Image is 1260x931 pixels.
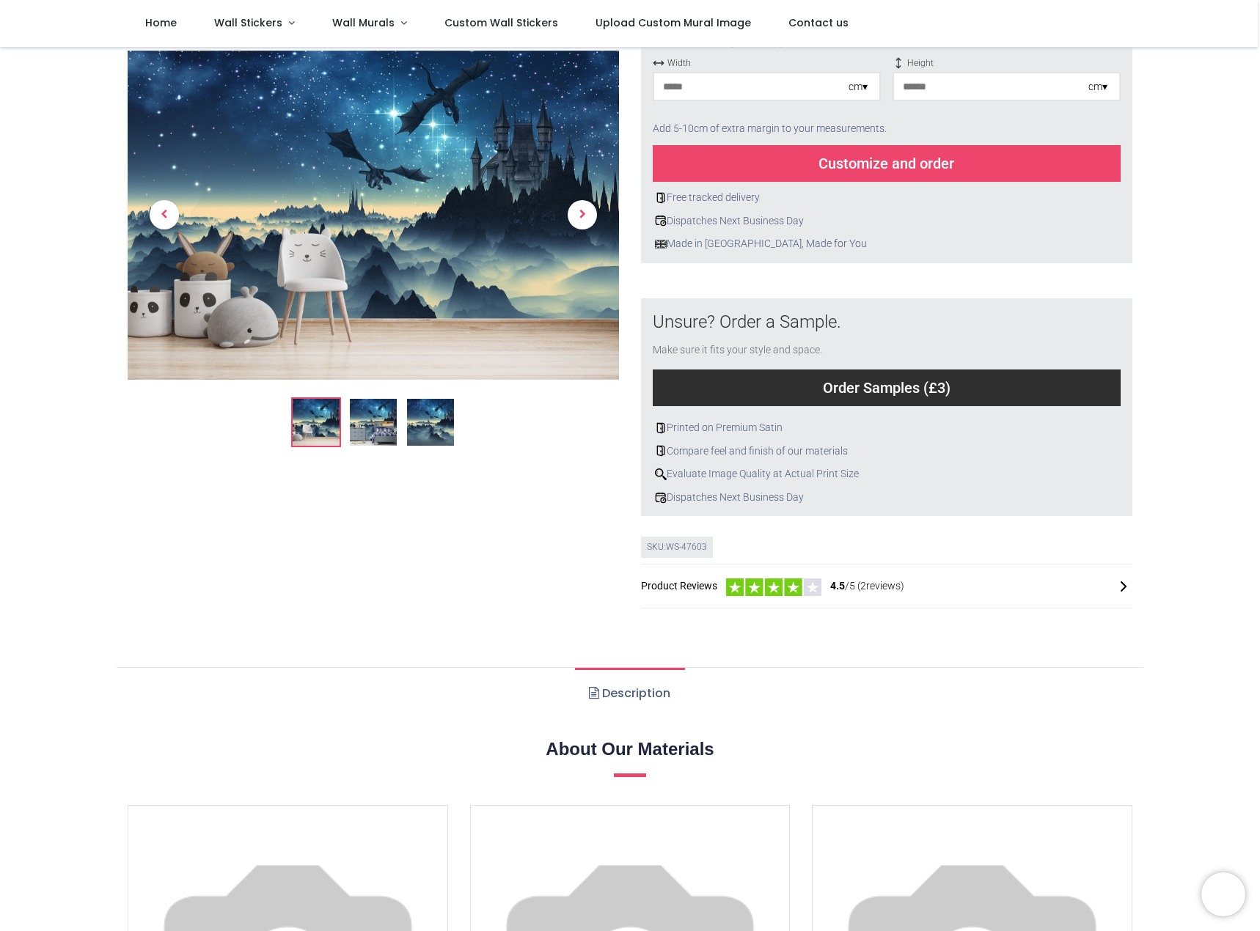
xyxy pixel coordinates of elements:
[214,15,282,30] span: Wall Stickers
[653,214,1121,229] div: Dispatches Next Business Day
[128,737,1132,762] h2: About Our Materials
[653,113,1121,145] div: Add 5-10cm of extra margin to your measurements.
[568,201,597,230] span: Next
[893,57,1121,70] span: Height
[145,15,177,30] span: Home
[128,100,201,331] a: Previous
[653,57,881,70] span: Width
[653,369,1121,406] div: Order Samples (£3)
[444,15,558,30] span: Custom Wall Stickers
[849,80,868,95] div: cm ▾
[350,399,397,446] img: WS-47603-02
[407,399,454,446] img: WS-47603-03
[1201,872,1245,916] iframe: Brevo live chat
[546,100,619,331] a: Next
[653,421,1121,435] div: Printed on Premium Satin
[653,237,1121,251] div: Made in [GEOGRAPHIC_DATA], Made for You
[653,310,1121,335] div: Unsure? Order a Sample.
[1088,80,1107,95] div: cm ▾
[575,668,684,719] a: Description
[653,343,1121,358] div: Make sure it fits your style and space.
[332,15,395,30] span: Wall Murals
[596,15,751,30] span: Upload Custom Mural Image
[653,467,1121,482] div: Evaluate Image Quality at Actual Print Size
[641,576,1132,596] div: Product Reviews
[653,444,1121,459] div: Compare feel and finish of our materials
[830,579,904,594] span: /5 ( 2 reviews)
[128,51,619,380] img: Twilight Dragons Wall Mural Wallpaper
[830,580,845,592] span: 4.5
[653,490,1121,505] div: Dispatches Next Business Day
[655,238,667,250] img: uk
[641,537,713,558] div: SKU: WS-47603
[653,145,1121,182] div: Customize and order
[150,201,179,230] span: Previous
[653,191,1121,205] div: Free tracked delivery
[293,399,340,446] img: Twilight Dragons Wall Mural Wallpaper
[788,15,849,30] span: Contact us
